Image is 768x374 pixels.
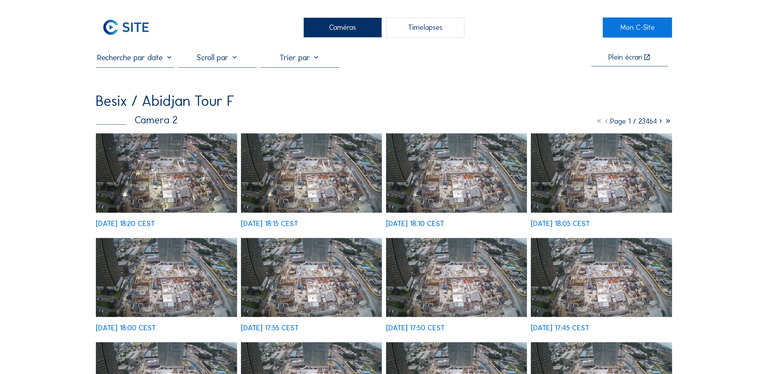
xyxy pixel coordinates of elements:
div: Caméras [304,17,382,38]
div: [DATE] 17:55 CEST [241,324,299,332]
input: Recherche par date 󰅀 [96,52,174,62]
img: image_53447805 [386,238,527,317]
img: image_53448019 [241,133,382,213]
div: Plein écran [608,54,642,62]
div: [DATE] 18:20 CEST [96,220,155,228]
div: [DATE] 18:05 CEST [531,220,590,228]
img: C-SITE Logo [96,17,156,38]
img: image_53448036 [96,133,237,213]
img: image_53447980 [531,133,672,213]
img: image_53447786 [531,238,672,317]
img: image_53448004 [386,133,527,213]
span: Page 1 / 23464 [611,117,657,126]
img: image_53447839 [96,238,237,317]
a: Mon C-Site [603,17,672,38]
div: Besix / Abidjan Tour F [96,94,235,108]
img: image_53447821 [241,238,382,317]
div: [DATE] 18:15 CEST [241,220,298,228]
div: Camera 2 [96,115,178,125]
a: C-SITE Logo [96,17,165,38]
div: Timelapses [386,17,464,38]
div: [DATE] 18:00 CEST [96,324,156,332]
div: [DATE] 18:10 CEST [386,220,444,228]
div: [DATE] 17:45 CEST [531,324,589,332]
div: [DATE] 17:50 CEST [386,324,445,332]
